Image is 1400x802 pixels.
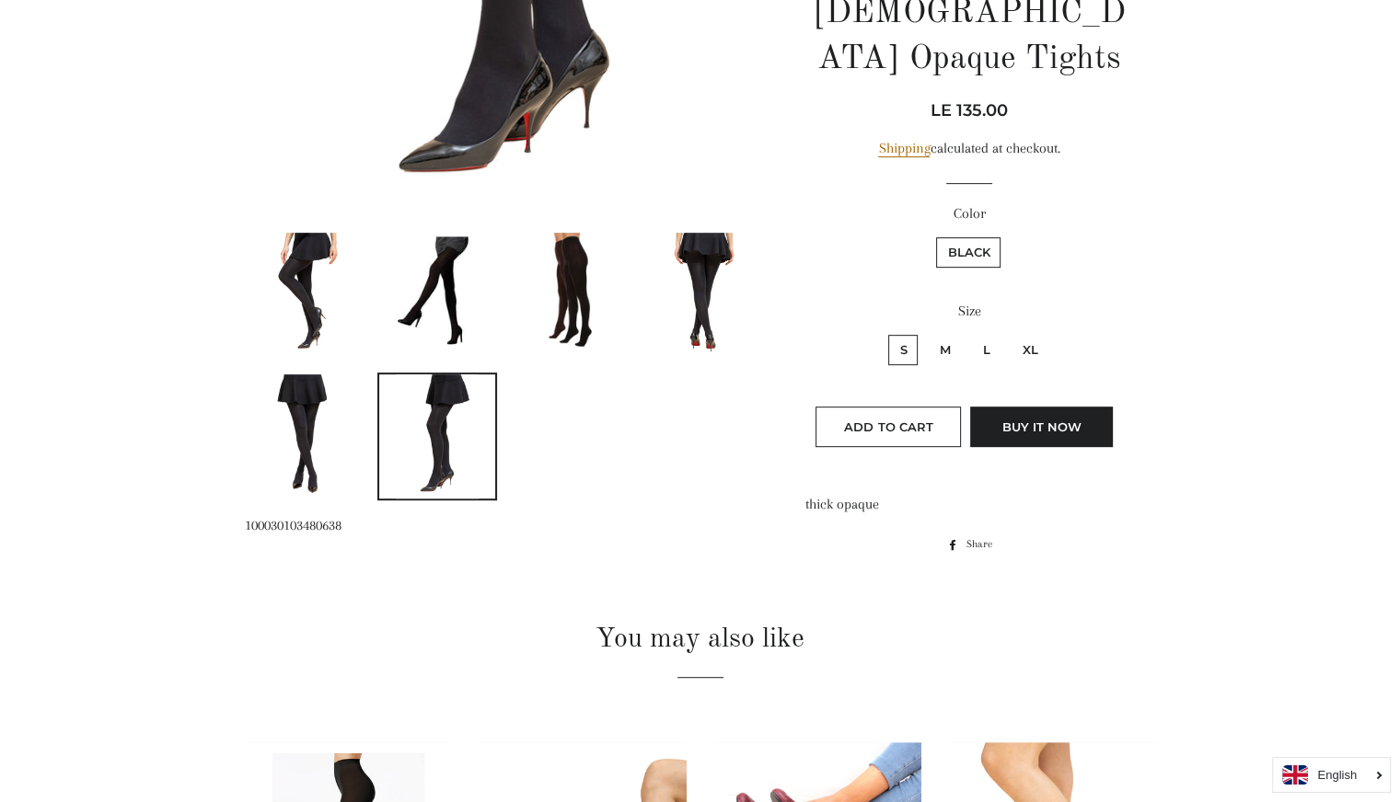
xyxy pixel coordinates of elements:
[878,140,930,157] a: Shipping
[888,335,918,365] label: S
[1317,769,1357,781] i: English
[966,534,1001,555] span: Share
[971,335,1001,365] label: L
[844,419,932,434] span: Add to Cart
[396,374,479,498] img: Load image into Gallery viewer, Ladies Opaque Tights
[663,233,746,357] img: Load image into Gallery viewer, Ladies Opaque Tights
[928,335,961,365] label: M
[805,300,1132,323] label: Size
[805,137,1132,160] div: calculated at checkout.
[262,374,345,498] img: Load image into Gallery viewer, Ladies Opaque Tights
[245,620,1156,659] h2: You may also like
[805,493,1132,516] div: thick opaque
[970,407,1113,447] button: Buy it now
[513,233,629,349] img: Load image into Gallery viewer, Ladies Opaque Tights
[805,202,1132,225] label: Color
[1282,765,1381,785] a: English
[1011,335,1048,365] label: XL
[816,407,961,447] button: Add to Cart
[262,233,345,357] img: Load image into Gallery viewer, Ladies Opaque Tights
[245,517,341,533] span: 100030103480638
[931,100,1008,120] span: LE 135.00
[379,233,495,349] img: Load image into Gallery viewer, Ladies Opaque Tights
[936,237,1001,268] label: Black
